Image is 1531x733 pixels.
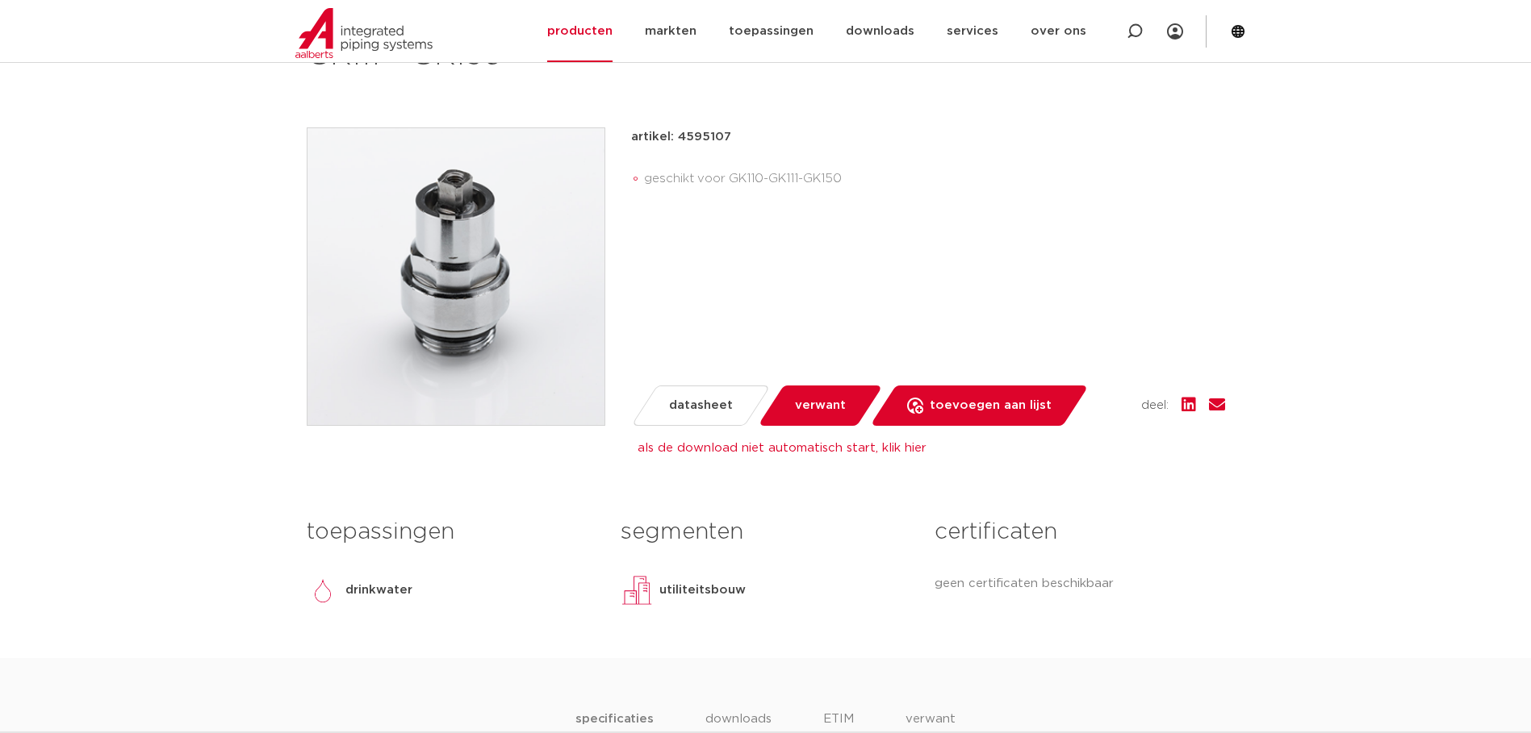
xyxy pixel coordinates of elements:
a: als de download niet automatisch start, klik hier [638,442,927,454]
img: Product Image for VSH bovendeel voor gevelkraan GK110 - GK111 - GK150 [307,128,604,425]
p: utiliteitsbouw [659,581,746,600]
h3: toepassingen [307,516,596,548]
p: drinkwater [345,581,412,600]
li: geschikt voor GK110-GK111-GK150 [644,166,1225,192]
p: geen certificaten beschikbaar [935,574,1224,593]
a: datasheet [630,385,770,426]
a: verwant [757,385,882,426]
span: datasheet [669,393,733,419]
h3: certificaten [935,516,1224,548]
span: deel: [1141,396,1169,415]
span: toevoegen aan lijst [930,393,1052,419]
img: utiliteitsbouw [621,574,653,606]
h3: segmenten [621,516,910,548]
p: artikel: 4595107 [631,127,731,147]
img: drinkwater [307,574,339,606]
span: verwant [795,393,846,419]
